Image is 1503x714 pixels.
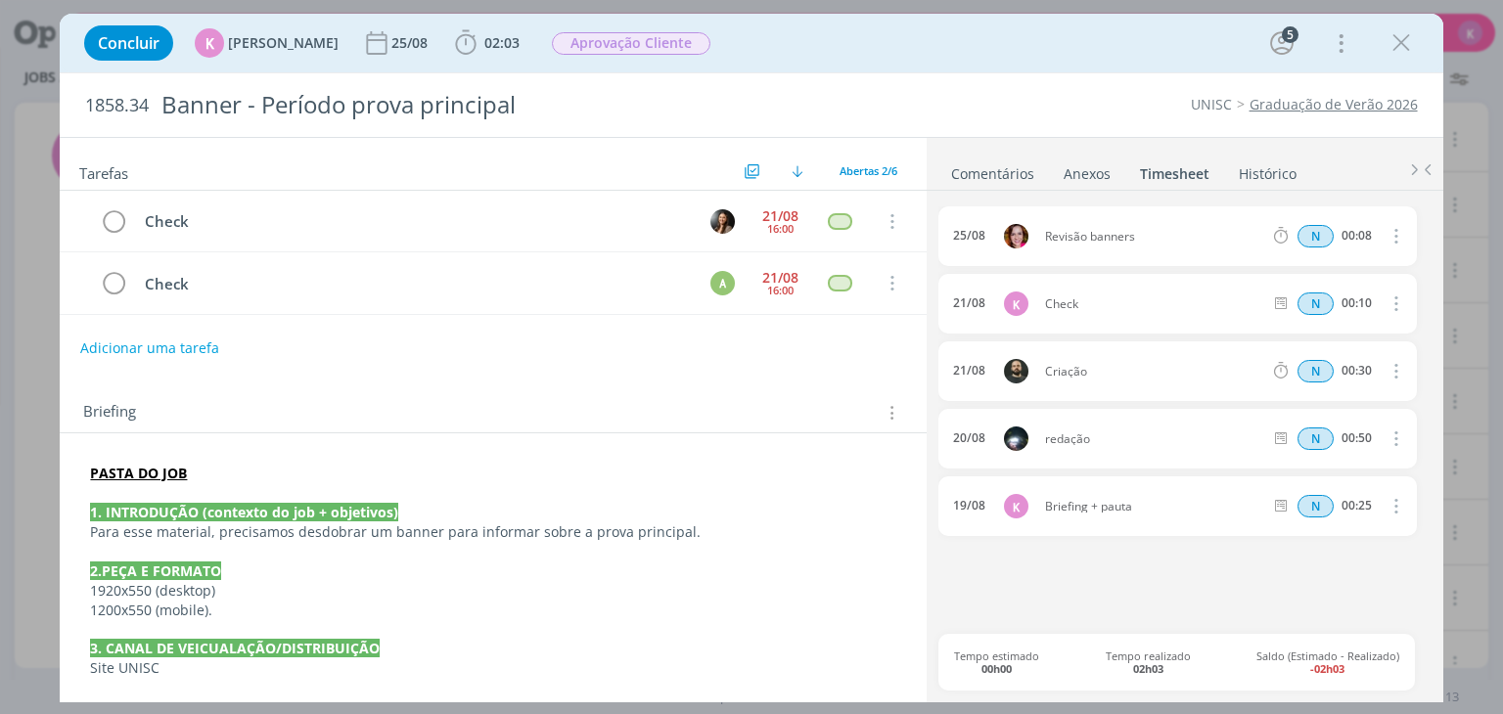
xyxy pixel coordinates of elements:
span: Briefing + pauta [1037,501,1271,513]
div: 25/08 [953,229,985,243]
button: Concluir [84,25,173,61]
div: 00:10 [1342,296,1372,310]
div: 16:00 [767,223,794,234]
button: A [708,268,738,297]
span: N [1298,360,1334,382]
b: -02h03 [1310,661,1344,676]
div: Horas normais [1298,292,1334,315]
div: 20/08 [953,431,985,445]
div: Banner - Período prova principal [153,81,854,129]
span: redação [1037,433,1271,445]
div: Horas normais [1298,495,1334,517]
p: 1920x550 (desktop) [90,581,895,601]
b: 02h03 [1133,661,1163,676]
div: dialog [60,14,1442,702]
strong: 2.PEÇA E FORMATO [90,561,221,580]
p: 1200x550 (mobile). [90,601,895,620]
span: 1858.34 [85,95,149,116]
span: Tempo realizado [1106,649,1191,675]
button: 5 [1266,27,1298,59]
button: Adicionar uma tarefa [79,331,220,366]
span: Tempo estimado [954,649,1039,675]
p: Site UNISC [90,658,895,678]
div: 00:50 [1342,431,1372,445]
img: P [1004,359,1028,383]
div: 00:08 [1342,229,1372,243]
a: Comentários [950,156,1035,184]
div: 00:30 [1342,364,1372,378]
div: Horas normais [1298,225,1334,247]
div: K [1004,291,1028,316]
span: 02:03 [484,33,520,52]
div: Horas normais [1298,427,1334,450]
a: UNISC [1191,95,1232,113]
span: Revisão banners [1037,231,1271,243]
button: Aprovação Cliente [551,31,711,56]
div: 19/08 [953,499,985,513]
span: N [1298,292,1334,315]
div: A [710,271,735,295]
div: Check [136,209,692,234]
p: Para esse material, precisamos desdobrar um banner para informar sobre a prova principal. [90,522,895,542]
div: Check [136,272,692,296]
a: Histórico [1238,156,1298,184]
span: N [1298,225,1334,247]
div: Anexos [1064,164,1111,184]
div: K [195,28,224,58]
span: Tarefas [79,159,128,183]
strong: 3. CANAL DE VEICUALAÇÃO/DISTRIBUIÇÃO [90,639,380,657]
span: N [1298,495,1334,517]
img: arrow-down.svg [792,165,803,177]
img: G [1004,426,1028,451]
div: 00:25 [1342,499,1372,513]
a: PASTA DO JOB [90,464,187,482]
div: 16:00 [767,285,794,295]
div: Horas normais [1298,360,1334,382]
div: 21/08 [762,209,798,223]
b: 00h00 [981,661,1012,676]
img: B [1004,224,1028,248]
span: Saldo (Estimado - Realizado) [1256,649,1399,675]
div: 25/08 [391,36,432,50]
button: K[PERSON_NAME] [195,28,339,58]
span: Abertas 2/6 [840,163,897,178]
div: 5 [1282,26,1298,43]
div: K [1004,494,1028,518]
a: Graduação de Verão 2026 [1250,95,1418,113]
strong: 1. INTRODUÇÃO (contexto do job + objetivos) [90,503,398,521]
span: Briefing [83,400,136,425]
span: Aprovação Cliente [552,32,710,55]
span: [PERSON_NAME] [228,36,339,50]
div: 21/08 [953,364,985,378]
img: B [710,209,735,234]
button: 02:03 [450,27,524,59]
div: 21/08 [953,296,985,310]
span: Check [1037,298,1271,310]
button: B [708,206,738,236]
span: N [1298,427,1334,450]
span: Concluir [98,35,159,51]
div: 21/08 [762,271,798,285]
span: Criação [1037,366,1271,378]
a: Timesheet [1139,156,1210,184]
